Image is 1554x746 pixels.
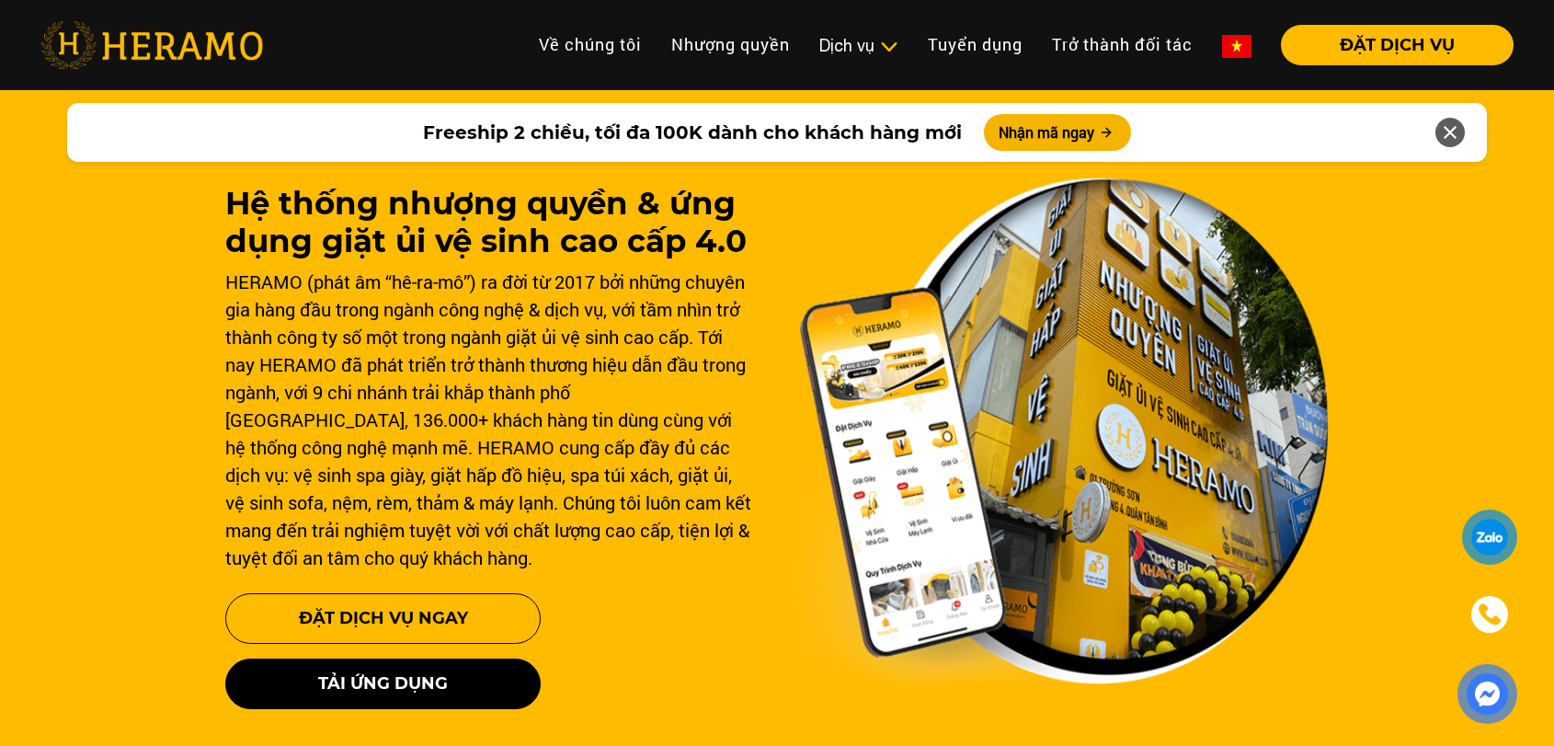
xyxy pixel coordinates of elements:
[524,25,657,64] a: Về chúng tôi
[799,178,1329,685] img: banner
[879,38,898,56] img: subToggleIcon
[1464,589,1515,640] a: phone-icon
[1222,35,1251,58] img: vn-flag.png
[225,659,541,709] button: Tải ứng dụng
[657,25,805,64] a: Nhượng quyền
[1037,25,1207,64] a: Trở thành đối tác
[225,268,755,571] div: HERAMO (phát âm “hê-ra-mô”) ra đời từ 2017 bởi những chuyên gia hàng đầu trong ngành công nghệ & ...
[1477,602,1503,627] img: phone-icon
[819,33,898,58] div: Dịch vụ
[423,119,962,146] span: Freeship 2 chiều, tối đa 100K dành cho khách hàng mới
[40,21,263,69] img: heramo-logo.png
[225,185,755,260] h1: Hệ thống nhượng quyền & ứng dụng giặt ủi vệ sinh cao cấp 4.0
[1281,25,1514,65] button: ĐẶT DỊCH VỤ
[225,593,541,644] button: Đặt Dịch Vụ Ngay
[1266,37,1514,53] a: ĐẶT DỊCH VỤ
[984,114,1131,151] button: Nhận mã ngay
[913,25,1037,64] a: Tuyển dụng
